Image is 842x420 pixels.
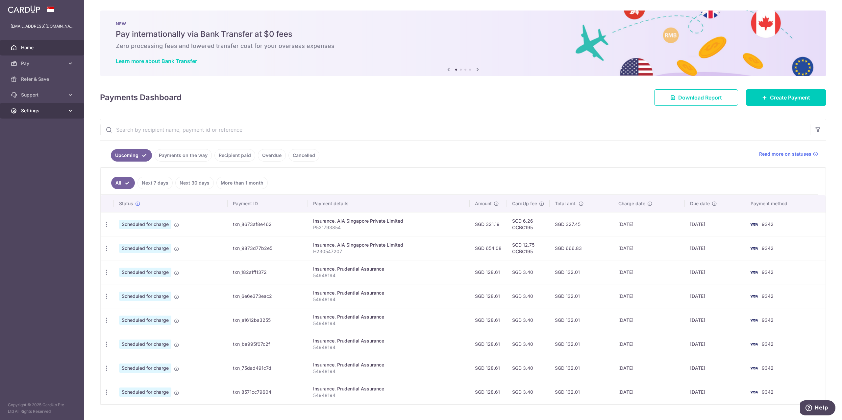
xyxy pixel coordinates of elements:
[228,380,308,404] td: txn_8571cc79604
[800,400,835,417] iframe: Opens a widget where you can find more information
[470,308,507,332] td: SGD 128.61
[613,380,685,404] td: [DATE]
[116,42,810,50] h6: Zero processing fees and lowered transfer cost for your overseas expenses
[313,392,464,399] p: 54948194
[308,195,470,212] th: Payment details
[155,149,212,162] a: Payments on the way
[685,260,745,284] td: [DATE]
[475,200,492,207] span: Amount
[313,296,464,303] p: 54948194
[507,356,550,380] td: SGD 3.40
[313,314,464,320] div: Insurance. Prudential Assurance
[228,195,308,212] th: Payment ID
[685,380,745,404] td: [DATE]
[747,244,760,252] img: Bank Card
[119,340,171,349] span: Scheduled for charge
[613,212,685,236] td: [DATE]
[119,292,171,301] span: Scheduled for charge
[747,388,760,396] img: Bank Card
[550,212,613,236] td: SGD 327.45
[613,332,685,356] td: [DATE]
[313,290,464,296] div: Insurance. Prudential Assurance
[762,365,774,371] span: 9342
[21,76,64,82] span: Refer & Save
[119,387,171,397] span: Scheduled for charge
[745,195,826,212] th: Payment method
[762,341,774,347] span: 9342
[228,308,308,332] td: txn_a1612ba3255
[111,177,135,189] a: All
[119,268,171,277] span: Scheduled for charge
[550,260,613,284] td: SGD 132.01
[8,5,40,13] img: CardUp
[550,380,613,404] td: SGD 132.01
[470,212,507,236] td: SGD 321.19
[550,356,613,380] td: SGD 132.01
[21,44,64,51] span: Home
[759,151,818,157] a: Read more on statuses
[175,177,214,189] a: Next 30 days
[613,308,685,332] td: [DATE]
[762,317,774,323] span: 9342
[313,218,464,224] div: Insurance. AIA Singapore Private Limited
[685,212,745,236] td: [DATE]
[507,260,550,284] td: SGD 3.40
[470,260,507,284] td: SGD 128.61
[119,220,171,229] span: Scheduled for charge
[313,224,464,231] p: P521793854
[613,236,685,260] td: [DATE]
[747,364,760,372] img: Bank Card
[550,308,613,332] td: SGD 132.01
[746,89,826,106] a: Create Payment
[507,284,550,308] td: SGD 3.40
[313,362,464,368] div: Insurance. Prudential Assurance
[313,320,464,327] p: 54948194
[116,58,197,64] a: Learn more about Bank Transfer
[137,177,173,189] a: Next 7 days
[470,284,507,308] td: SGD 128.61
[747,268,760,276] img: Bank Card
[111,149,152,162] a: Upcoming
[228,332,308,356] td: txn_ba995f07c2f
[762,245,774,251] span: 9342
[507,332,550,356] td: SGD 3.40
[288,149,319,162] a: Cancelled
[119,364,171,373] span: Scheduled for charge
[762,269,774,275] span: 9342
[507,236,550,260] td: SGD 12.75 OCBC195
[313,248,464,255] p: H230547207
[762,389,774,395] span: 9342
[15,5,28,11] span: Help
[116,21,810,26] p: NEW
[678,94,722,101] span: Download Report
[507,212,550,236] td: SGD 6.26 OCBC195
[654,89,738,106] a: Download Report
[507,308,550,332] td: SGD 3.40
[228,236,308,260] td: txn_9873d77b2e5
[685,284,745,308] td: [DATE]
[613,260,685,284] td: [DATE]
[119,200,133,207] span: Status
[228,212,308,236] td: txn_8673af8e462
[258,149,286,162] a: Overdue
[100,119,810,140] input: Search by recipient name, payment id or reference
[690,200,710,207] span: Due date
[685,236,745,260] td: [DATE]
[21,92,64,98] span: Support
[228,284,308,308] td: txn_6e6e373eac2
[613,284,685,308] td: [DATE]
[100,92,182,103] h4: Payments Dashboard
[470,356,507,380] td: SGD 128.61
[685,332,745,356] td: [DATE]
[470,332,507,356] td: SGD 128.61
[313,368,464,375] p: 54948194
[555,200,577,207] span: Total amt.
[550,236,613,260] td: SGD 666.83
[550,332,613,356] td: SGD 132.01
[228,356,308,380] td: txn_75dad491c7d
[747,292,760,300] img: Bank Card
[216,177,268,189] a: More than 1 month
[685,356,745,380] td: [DATE]
[507,380,550,404] td: SGD 3.40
